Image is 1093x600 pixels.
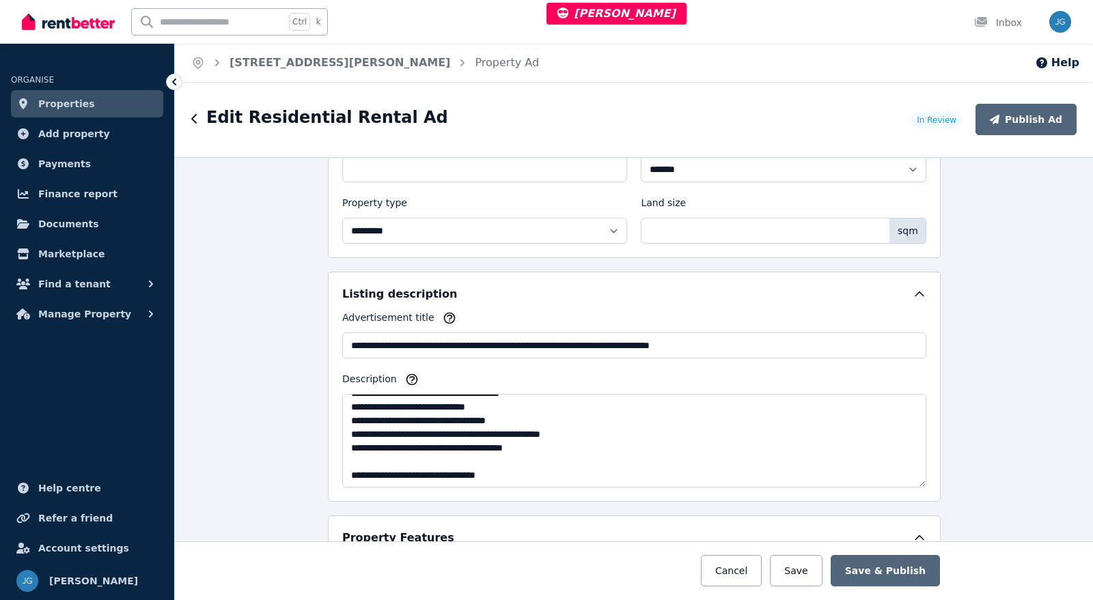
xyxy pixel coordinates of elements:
a: Account settings [11,534,163,562]
span: [PERSON_NAME] [49,573,138,589]
span: Help centre [38,480,101,496]
a: Add property [11,120,163,147]
label: Land size [641,196,686,215]
a: Refer a friend [11,504,163,532]
span: Add property [38,126,110,142]
span: Finance report [38,186,117,202]
button: Cancel [701,555,762,586]
span: Manage Property [38,306,131,322]
nav: Breadcrumb [175,44,555,82]
span: Properties [38,96,95,112]
a: Documents [11,210,163,238]
span: k [316,16,320,27]
a: Finance report [11,180,163,208]
button: Find a tenant [11,270,163,298]
label: Property type [342,196,407,215]
div: Inbox [974,16,1022,29]
button: Publish Ad [976,104,1077,135]
a: Payments [11,150,163,177]
a: Help centre [11,474,163,502]
a: Properties [11,90,163,117]
label: Description [342,372,397,391]
h1: Edit Residential Rental Ad [206,106,448,128]
span: Documents [38,216,99,232]
span: In Review [917,115,956,126]
span: Find a tenant [38,276,111,292]
button: Manage Property [11,300,163,328]
h5: Property Features [342,530,454,546]
button: Save & Publish [831,555,940,586]
button: Save [770,555,822,586]
span: Marketplace [38,246,105,262]
img: Jeremy Goldschmidt [1049,11,1071,33]
h5: Listing description [342,286,457,302]
label: Advertisement title [342,311,434,330]
a: Marketplace [11,240,163,268]
span: Ctrl [289,13,310,31]
span: ORGANISE [11,75,54,85]
img: Jeremy Goldschmidt [16,570,38,592]
span: Account settings [38,540,129,556]
img: RentBetter [22,12,115,32]
span: [PERSON_NAME] [557,7,676,20]
span: Refer a friend [38,510,113,526]
a: [STREET_ADDRESS][PERSON_NAME] [230,56,450,69]
span: Payments [38,156,91,172]
a: Property Ad [475,56,539,69]
button: Help [1035,55,1079,71]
